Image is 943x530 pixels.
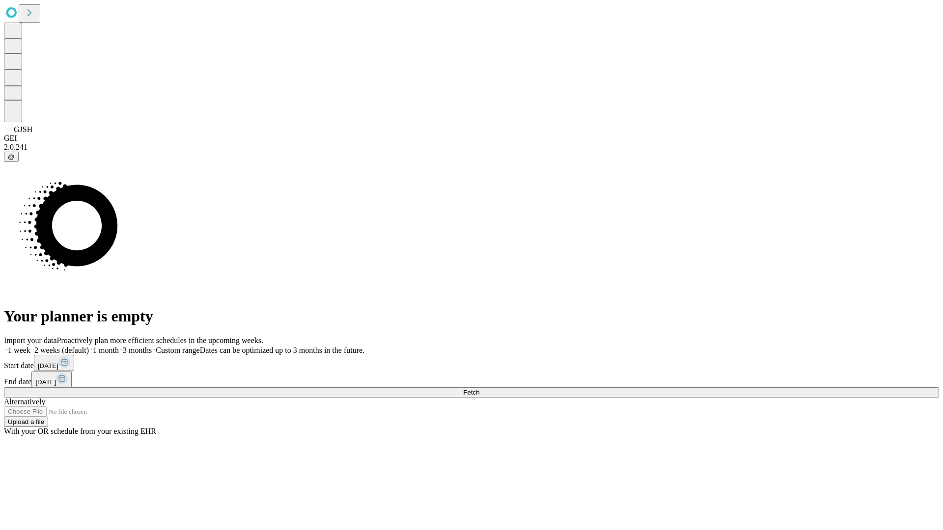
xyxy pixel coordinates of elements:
span: [DATE] [38,362,58,370]
span: @ [8,153,15,160]
span: 3 months [123,346,152,354]
div: End date [4,371,939,387]
button: [DATE] [34,355,74,371]
span: Alternatively [4,397,45,406]
span: GJSH [14,125,32,133]
span: Fetch [463,389,479,396]
button: Upload a file [4,417,48,427]
span: With your OR schedule from your existing EHR [4,427,156,435]
span: [DATE] [35,378,56,386]
div: Start date [4,355,939,371]
span: Custom range [156,346,199,354]
button: [DATE] [31,371,72,387]
span: 1 month [93,346,119,354]
div: GEI [4,134,939,143]
span: Proactively plan more efficient schedules in the upcoming weeks. [57,336,263,344]
h1: Your planner is empty [4,307,939,325]
span: Import your data [4,336,57,344]
button: @ [4,152,19,162]
button: Fetch [4,387,939,397]
span: Dates can be optimized up to 3 months in the future. [200,346,364,354]
div: 2.0.241 [4,143,939,152]
span: 2 weeks (default) [34,346,89,354]
span: 1 week [8,346,30,354]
